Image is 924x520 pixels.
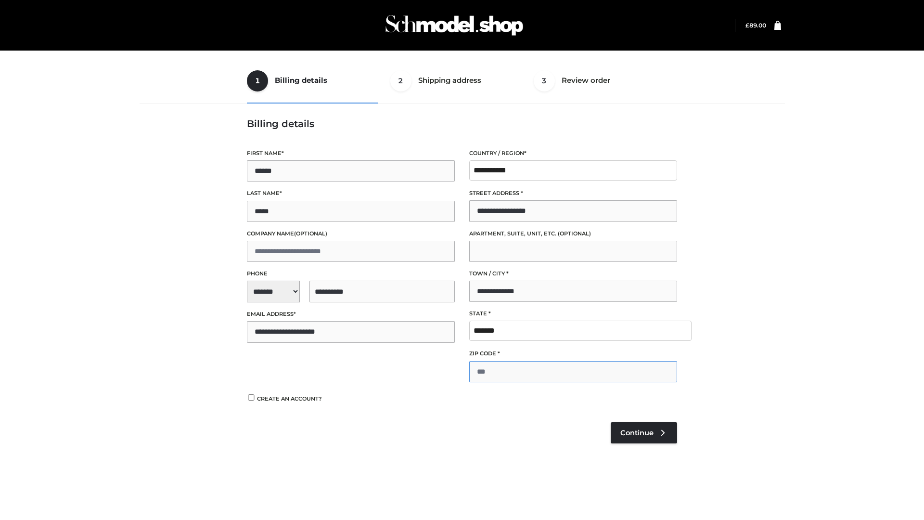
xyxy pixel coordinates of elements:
label: Country / Region [469,149,677,158]
img: Schmodel Admin 964 [382,6,526,44]
label: ZIP Code [469,349,677,358]
a: Continue [611,422,677,443]
label: Street address [469,189,677,198]
label: Apartment, suite, unit, etc. [469,229,677,238]
span: (optional) [558,230,591,237]
span: Continue [620,429,654,437]
label: Town / City [469,269,677,278]
h3: Billing details [247,118,677,130]
span: Create an account? [257,395,322,402]
label: First name [247,149,455,158]
label: Phone [247,269,455,278]
bdi: 89.00 [745,22,766,29]
label: Company name [247,229,455,238]
label: Last name [247,189,455,198]
span: £ [745,22,749,29]
span: (optional) [294,230,327,237]
a: £89.00 [745,22,766,29]
label: Email address [247,310,455,319]
input: Create an account? [247,394,256,401]
label: State [469,309,677,318]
